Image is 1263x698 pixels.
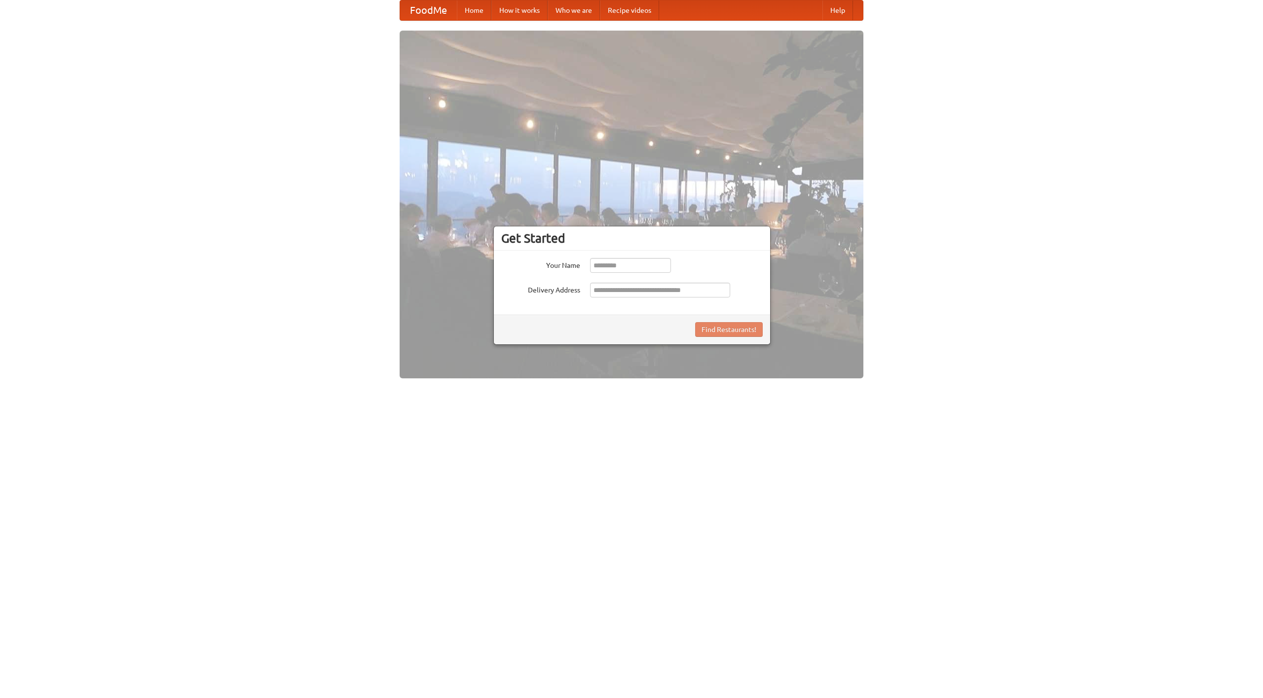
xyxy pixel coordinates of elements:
button: Find Restaurants! [695,322,763,337]
a: Recipe videos [600,0,659,20]
a: Who we are [548,0,600,20]
h3: Get Started [501,231,763,246]
a: How it works [491,0,548,20]
a: Help [822,0,853,20]
label: Your Name [501,258,580,270]
a: FoodMe [400,0,457,20]
label: Delivery Address [501,283,580,295]
a: Home [457,0,491,20]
